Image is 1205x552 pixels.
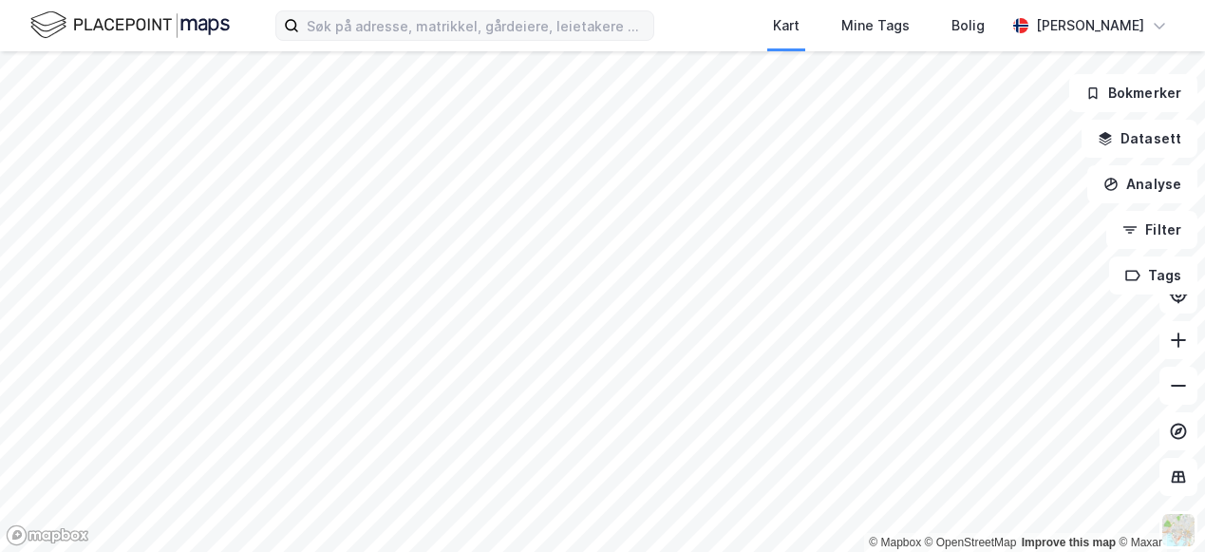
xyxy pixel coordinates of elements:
div: Kontrollprogram for chat [1110,461,1205,552]
iframe: Chat Widget [1110,461,1205,552]
div: Mine Tags [841,14,910,37]
div: Kart [773,14,800,37]
div: Bolig [951,14,985,37]
input: Søk på adresse, matrikkel, gårdeiere, leietakere eller personer [299,11,653,40]
div: [PERSON_NAME] [1036,14,1144,37]
img: logo.f888ab2527a4732fd821a326f86c7f29.svg [30,9,230,42]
